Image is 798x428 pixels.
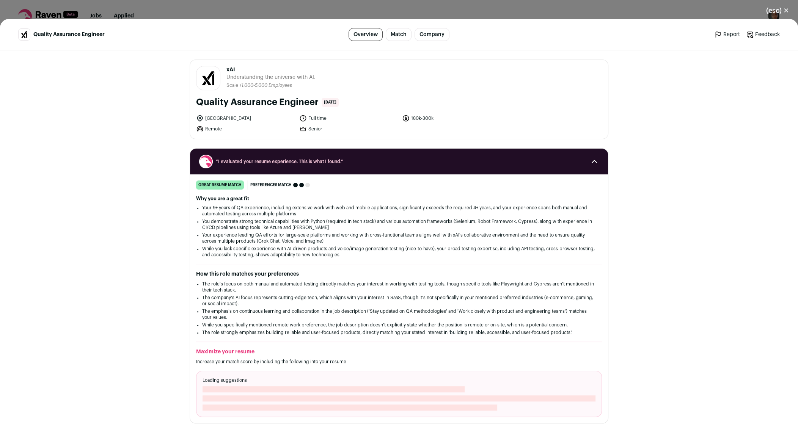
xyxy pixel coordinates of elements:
a: Overview [349,28,383,41]
a: Report [714,31,740,38]
span: [DATE] [322,98,339,107]
p: Increase your match score by including the following into your resume [196,359,602,365]
li: The role's focus on both manual and automated testing directly matches your interest in working w... [202,281,596,293]
li: 180k-300k [402,114,501,122]
a: Company [415,28,449,41]
h1: Quality Assurance Engineer [196,96,319,108]
li: The emphasis on continuous learning and collaboration in the job description ('Stay updated on QA... [202,308,596,320]
h2: Maximize your resume [196,348,602,356]
img: 1c83009fa4f7cde7cb39cbbab8c4a426dc53311057c27b3c23d82261299489ff.jpg [196,66,220,90]
a: Feedback [746,31,780,38]
li: Your experience leading QA efforts for large-scale platforms and working with cross-functional te... [202,232,596,244]
img: 1c83009fa4f7cde7cb39cbbab8c4a426dc53311057c27b3c23d82261299489ff.jpg [19,29,30,40]
li: [GEOGRAPHIC_DATA] [196,114,295,122]
a: Match [386,28,412,41]
span: Preferences match [250,181,292,189]
span: “I evaluated your resume experience. This is what I found.” [216,158,582,165]
li: / [240,83,292,88]
h2: Why you are a great fit [196,196,602,202]
li: Senior [299,125,398,133]
li: Scale [226,83,240,88]
h2: How this role matches your preferences [196,270,602,278]
div: great resume match [196,180,244,190]
button: I'm Interested [389,406,442,422]
li: You demonstrate strong technical capabilities with Python (required in tech stack) and various au... [202,218,596,230]
li: Remote [196,125,295,133]
span: 1,000-5,000 Employees [242,83,292,88]
span: Quality Assurance Engineer [33,31,105,38]
button: Pass [357,406,383,422]
li: Full time [299,114,398,122]
div: Loading suggestions [196,371,602,417]
button: Close modal [757,2,798,19]
span: Understanding the universe with AI. [226,74,316,81]
span: xAI [226,66,316,74]
li: Your 9+ years of QA experience, including extensive work with web and mobile applications, signif... [202,205,596,217]
li: The company's AI focus represents cutting-edge tech, which aligns with your interest in SaaS, tho... [202,295,596,307]
li: The role strongly emphasizes building reliable and user-focused products, directly matching your ... [202,329,596,336]
li: While you specifically mentioned remote work preference, the job description doesn't explicitly s... [202,322,596,328]
li: While you lack specific experience with AI-driven products and voice/image generation testing (ni... [202,246,596,258]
